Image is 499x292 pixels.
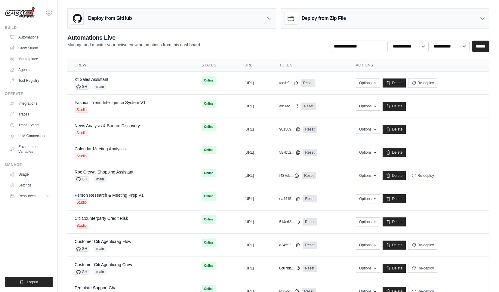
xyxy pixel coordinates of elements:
[202,100,216,108] span: Online
[67,59,194,72] th: Crew
[5,25,53,30] div: Build
[383,171,406,180] a: Delete
[202,262,216,270] span: Online
[202,238,216,247] span: Online
[75,107,88,113] span: Studio
[75,193,144,198] a: Person Research & Meeting Prep V1
[356,102,380,111] button: Options
[75,176,89,182] span: GH
[7,120,53,130] a: Trace Events
[383,102,406,111] a: Delete
[356,217,380,226] button: Options
[356,264,380,273] button: Options
[7,180,53,190] a: Settings
[279,173,299,178] button: f437db...
[75,285,118,290] a: Template Support Chat
[5,277,53,287] button: Logout
[75,84,89,90] span: GH
[383,217,406,226] a: Delete
[75,123,140,128] a: News Analysis & Source Discovery
[356,171,380,180] button: Options
[75,130,88,136] span: Studio
[356,148,380,157] button: Options
[356,194,380,203] button: Options
[7,76,53,85] a: Tool Registry
[303,149,317,156] a: Reset
[202,76,216,85] span: Online
[202,146,216,154] span: Online
[383,241,406,250] a: Delete
[202,123,216,131] span: Online
[75,216,128,221] a: Citi Counterparty Credit Risk
[7,131,53,141] a: LLM Connections
[279,127,300,132] button: 901389...
[7,99,53,108] a: Integrations
[279,220,300,224] button: 514c62...
[356,78,380,88] button: Options
[356,125,380,134] button: Options
[279,81,298,85] button: fedfb9...
[383,125,406,134] a: Delete
[75,153,88,159] span: Studio
[75,223,88,229] span: Studio
[75,246,89,252] span: GH
[194,59,237,72] th: Status
[303,218,317,226] a: Reset
[408,171,437,180] button: Re-deploy
[349,59,489,72] th: Actions
[279,104,299,109] button: afb1ac...
[75,239,131,244] a: Customer Citi Agenticrag Flow
[383,194,406,203] a: Delete
[75,199,88,205] span: Studio
[7,43,53,53] a: Crew Studio
[67,33,201,42] h2: Automations Live
[94,269,106,275] span: main
[7,170,53,179] a: Usage
[27,280,38,284] span: Logout
[71,12,83,24] img: GitHub Logo
[408,78,437,88] button: Re-deploy
[75,146,126,151] a: Calendar Meeting Analytics
[202,169,216,177] span: Online
[75,269,89,275] span: GH
[5,7,35,18] img: Logo
[18,194,35,198] span: Resources
[67,42,201,48] p: Manage and monitor your active crew automations from this dashboard.
[356,241,380,250] button: Options
[279,150,300,155] button: 587b52...
[383,148,406,157] a: Delete
[7,109,53,119] a: Traces
[94,176,106,182] span: main
[279,243,300,247] button: d34592...
[5,162,53,167] div: Manage
[408,264,437,273] button: Re-deploy
[303,241,317,249] a: Reset
[202,215,216,224] span: Online
[301,103,316,110] a: Reset
[5,91,53,96] div: Operate
[301,79,315,87] a: Reset
[303,126,317,133] a: Reset
[383,78,406,88] a: Delete
[94,84,106,90] span: main
[383,264,406,273] a: Delete
[302,15,346,22] h3: Deploy from Zip File
[7,54,53,64] a: Marketplace
[237,59,272,72] th: URL
[75,262,132,267] a: Customer Citi Agenticrag Crew
[408,241,437,250] button: Re-deploy
[7,32,53,42] a: Automations
[75,77,108,82] a: Kt Sales Assistant
[302,172,316,179] a: Reset
[279,196,300,201] button: ea4415...
[7,142,53,156] a: Environment Variables
[303,195,317,202] a: Reset
[279,266,300,271] button: 0c87bb...
[75,170,133,174] a: Rbc Crewai Shopping Assistant
[272,59,349,72] th: Token
[202,192,216,201] span: Online
[94,246,106,252] span: main
[303,265,317,272] a: Reset
[75,100,146,105] a: Fashion Trend Intelligence System V1
[88,15,132,22] h3: Deploy from GitHub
